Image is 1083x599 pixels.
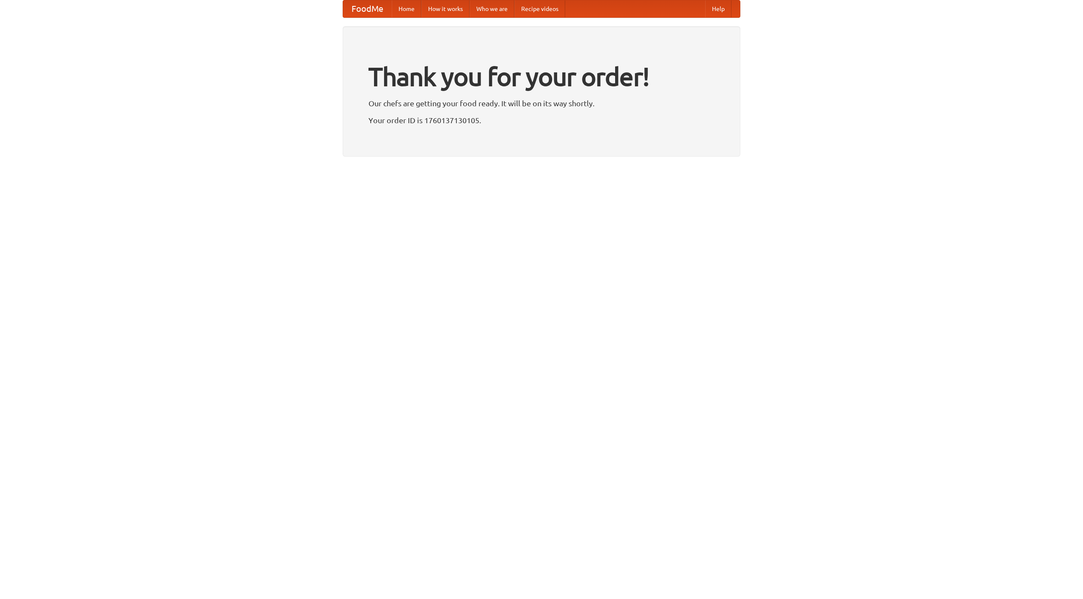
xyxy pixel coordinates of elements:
h1: Thank you for your order! [368,56,715,97]
a: Help [705,0,731,17]
a: How it works [421,0,470,17]
a: Who we are [470,0,514,17]
p: Your order ID is 1760137130105. [368,114,715,127]
a: FoodMe [343,0,392,17]
a: Recipe videos [514,0,565,17]
a: Home [392,0,421,17]
p: Our chefs are getting your food ready. It will be on its way shortly. [368,97,715,110]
